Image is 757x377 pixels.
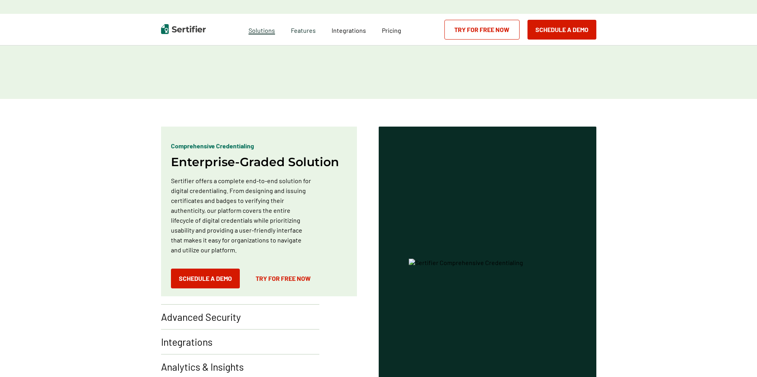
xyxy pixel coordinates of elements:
[332,25,366,34] a: Integrations
[171,176,312,255] p: Sertifier offers a complete end-to-end solution for digital credentialing. From designing and iss...
[161,335,212,348] p: Integrations
[291,25,316,34] span: Features
[171,141,254,151] p: Comprehensive Credentialing
[161,24,206,34] img: Sertifier | Digital Credentialing Platform
[248,269,319,288] a: Try for Free Now
[249,25,275,34] span: Solutions
[332,27,366,34] span: Integrations
[382,25,401,34] a: Pricing
[161,360,244,373] p: Analytics & Insights
[444,20,520,40] a: Try for Free Now
[409,259,566,266] img: Sertifier Comprehensive Credentialing
[161,311,241,323] p: Advanced Security
[382,27,401,34] span: Pricing
[171,155,339,169] h2: Enterprise-Graded Solution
